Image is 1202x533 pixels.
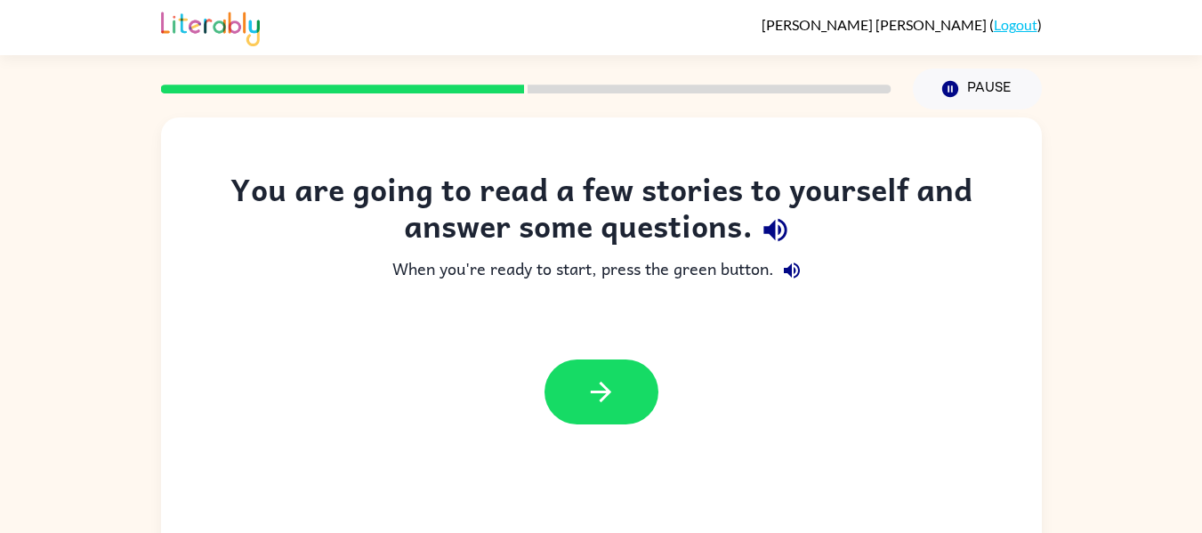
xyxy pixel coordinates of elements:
[913,69,1042,109] button: Pause
[994,16,1037,33] a: Logout
[161,7,260,46] img: Literably
[762,16,989,33] span: [PERSON_NAME] [PERSON_NAME]
[762,16,1042,33] div: ( )
[197,253,1006,288] div: When you're ready to start, press the green button.
[197,171,1006,253] div: You are going to read a few stories to yourself and answer some questions.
